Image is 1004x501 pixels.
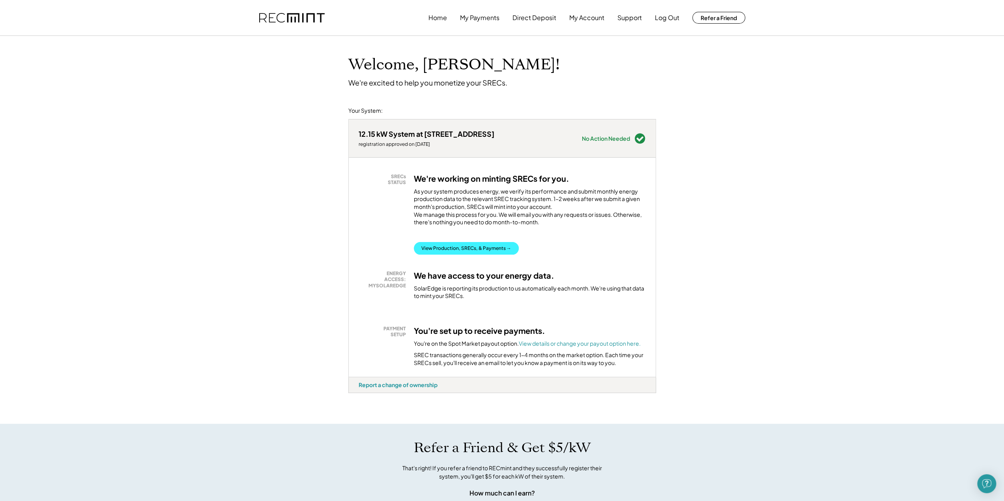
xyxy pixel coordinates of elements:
[617,10,642,26] button: Support
[414,285,646,300] div: SolarEdge is reporting its production to us automatically each month. We're using that data to mi...
[414,351,646,367] div: SREC transactions generally occur every 1-4 months on the market option. Each time your SRECs sel...
[363,270,406,289] div: ENERGY ACCESS: MYSOLAREDGE
[569,10,604,26] button: My Account
[359,381,437,388] div: Report a change of ownership
[469,488,535,498] div: How much can I earn?
[460,10,499,26] button: My Payments
[348,56,560,74] h1: Welcome, [PERSON_NAME]!
[414,340,641,348] div: You're on the Spot Market payout option.
[512,10,556,26] button: Direct Deposit
[359,129,494,138] div: 12.15 kW System at [STREET_ADDRESS]
[582,136,630,141] div: No Action Needed
[414,188,646,230] div: As your system produces energy, we verify its performance and submit monthly energy production da...
[363,173,406,186] div: SRECs STATUS
[655,10,679,26] button: Log Out
[692,12,745,24] button: Refer a Friend
[259,13,325,23] img: recmint-logotype%403x.png
[348,393,376,396] div: nxvb8eci - VA Distributed
[414,440,591,456] h1: Refer a Friend & Get $5/kW
[977,474,996,493] div: Open Intercom Messenger
[414,173,569,184] h3: We're working on minting SRECs for you.
[348,107,383,115] div: Your System:
[519,340,641,347] a: View details or change your payout option here.
[414,242,519,255] button: View Production, SRECs, & Payments →
[359,141,494,147] div: registration approved on [DATE]
[428,10,447,26] button: Home
[348,78,507,87] div: We're excited to help you monetize your SRECs.
[394,464,611,481] div: That's right! If you refer a friend to RECmint and they successfully register their system, you'l...
[363,326,406,338] div: PAYMENT SETUP
[414,270,554,281] h3: We have access to your energy data.
[414,326,545,336] h3: You're set up to receive payments.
